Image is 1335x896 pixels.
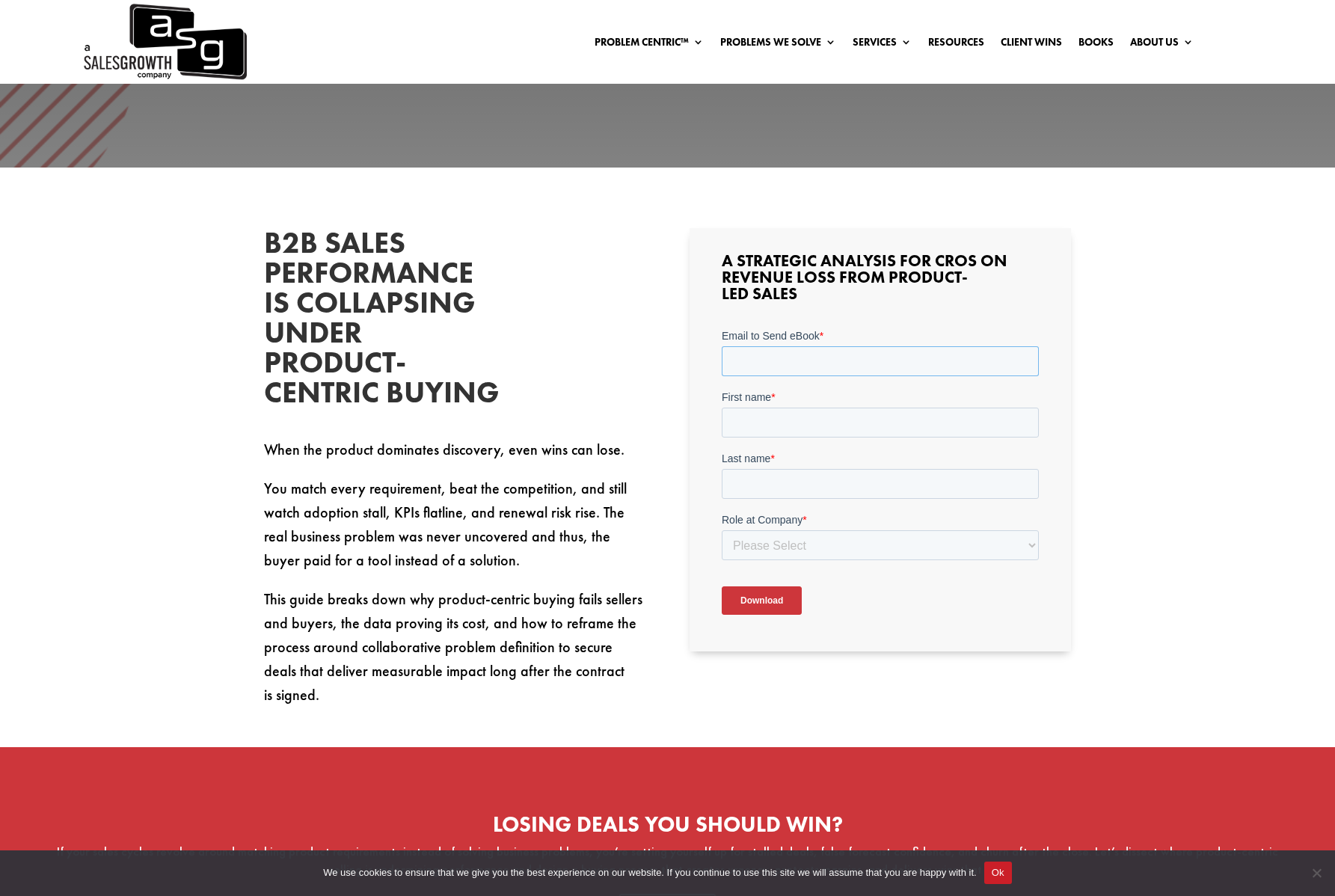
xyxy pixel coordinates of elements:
[853,37,912,53] a: Services
[264,228,488,415] h2: B2B Sales Performance Is Collapsing Under Product-Centric Buying
[45,843,1290,879] p: If your sales cycles revolve around matching product requirements instead of solving business pro...
[323,865,976,880] span: We use cookies to ensure that we give you the best experience on our website. If you continue to ...
[45,814,1290,843] h2: Losing Deals You Should Win?
[264,587,645,707] p: This guide breaks down why product-centric buying fails sellers and buyers, the data proving its ...
[984,862,1012,884] button: Ok
[595,37,704,53] a: Problem Centric™
[720,37,836,53] a: Problems We Solve
[1001,37,1062,53] a: Client Wins
[1309,865,1324,880] span: No
[264,438,645,476] p: When the product dominates discovery, even wins can lose.
[1078,37,1114,53] a: Books
[722,253,1039,310] h3: A Strategic Analysis for CROs on Revenue Loss from Product-Led Sales
[928,37,984,53] a: Resources
[1130,37,1194,53] a: About Us
[722,328,1039,627] iframe: Form 0
[264,476,645,587] p: You match every requirement, beat the competition, and still watch adoption stall, KPIs flatline,...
